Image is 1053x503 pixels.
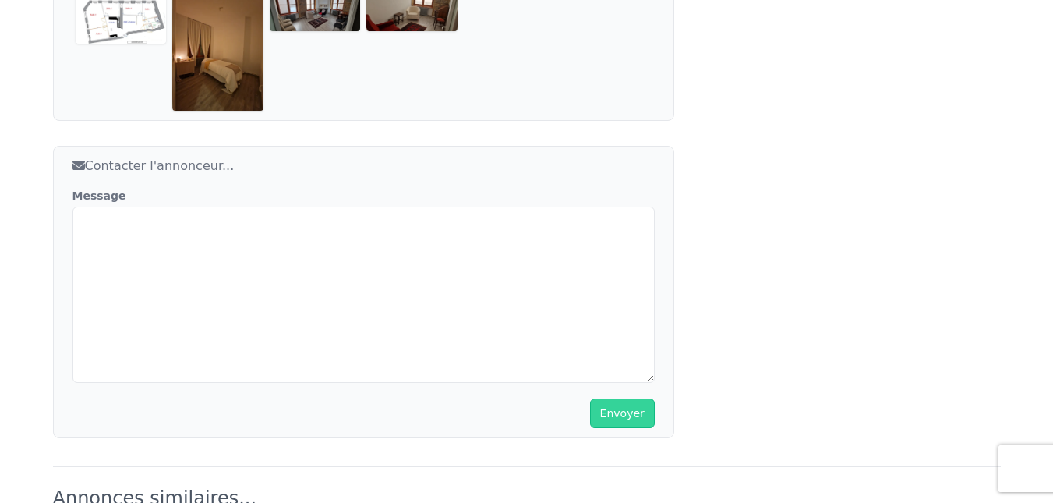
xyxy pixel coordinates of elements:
[72,156,655,175] h3: Contacter l'annonceur...
[590,399,655,428] button: Envoyer
[72,188,655,204] label: Message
